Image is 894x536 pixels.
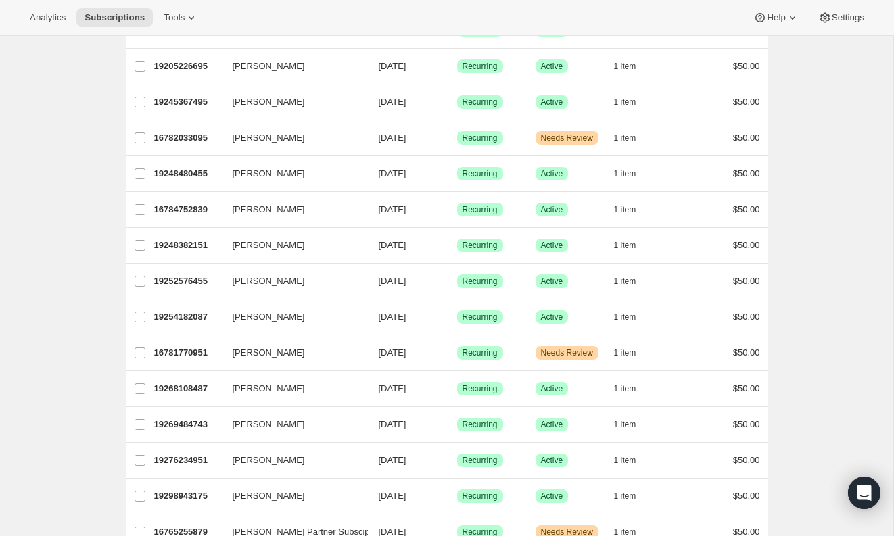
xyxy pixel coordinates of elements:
button: Analytics [22,8,74,27]
p: 16782033095 [154,131,222,145]
span: Analytics [30,12,66,23]
span: 1 item [614,204,636,215]
div: 19276234951[PERSON_NAME][DATE]SuccessRecurringSuccessActive1 item$50.00 [154,451,760,470]
button: 1 item [614,93,651,112]
span: [DATE] [379,455,406,465]
span: [DATE] [379,491,406,501]
span: 1 item [614,347,636,358]
div: Open Intercom Messenger [848,477,880,509]
p: 19269484743 [154,418,222,431]
span: $50.00 [733,491,760,501]
span: Needs Review [541,132,593,143]
div: 16781770951[PERSON_NAME][DATE]SuccessRecurringWarningNeeds Review1 item$50.00 [154,343,760,362]
div: 19252576455[PERSON_NAME][DATE]SuccessRecurringSuccessActive1 item$50.00 [154,272,760,291]
p: 16784752839 [154,203,222,216]
button: 1 item [614,487,651,506]
span: Recurring [463,61,498,72]
button: [PERSON_NAME] [225,342,360,364]
span: Recurring [463,491,498,502]
span: Active [541,312,563,322]
div: 19268108487[PERSON_NAME][DATE]SuccessRecurringSuccessActive1 item$50.00 [154,379,760,398]
span: Recurring [463,383,498,394]
button: 1 item [614,379,651,398]
span: 1 item [614,419,636,430]
p: 19298943175 [154,489,222,503]
span: [PERSON_NAME] [233,131,305,145]
span: $50.00 [733,240,760,250]
span: $50.00 [733,132,760,143]
p: 19252576455 [154,274,222,288]
button: [PERSON_NAME] [225,199,360,220]
button: [PERSON_NAME] [225,378,360,399]
div: 19298943175[PERSON_NAME][DATE]SuccessRecurringSuccessActive1 item$50.00 [154,487,760,506]
span: Active [541,276,563,287]
div: 19248480455[PERSON_NAME][DATE]SuccessRecurringSuccessActive1 item$50.00 [154,164,760,183]
span: [PERSON_NAME] [233,167,305,180]
span: Recurring [463,97,498,107]
p: 19254182087 [154,310,222,324]
div: 16784752839[PERSON_NAME][DATE]SuccessRecurringSuccessActive1 item$50.00 [154,200,760,219]
span: Recurring [463,455,498,466]
span: [DATE] [379,419,406,429]
span: [DATE] [379,168,406,178]
span: [PERSON_NAME] [233,274,305,288]
p: 19248480455 [154,167,222,180]
button: [PERSON_NAME] [225,306,360,328]
button: Settings [810,8,872,27]
span: Recurring [463,276,498,287]
button: 1 item [614,451,651,470]
button: 1 item [614,128,651,147]
span: 1 item [614,455,636,466]
span: [DATE] [379,276,406,286]
span: $50.00 [733,61,760,71]
span: 1 item [614,276,636,287]
span: [DATE] [379,240,406,250]
span: 1 item [614,240,636,251]
span: $50.00 [733,419,760,429]
div: 19269484743[PERSON_NAME][DATE]SuccessRecurringSuccessActive1 item$50.00 [154,415,760,434]
button: Subscriptions [76,8,153,27]
button: 1 item [614,236,651,255]
span: Subscriptions [85,12,145,23]
span: [DATE] [379,383,406,393]
span: Active [541,240,563,251]
span: [DATE] [379,61,406,71]
button: [PERSON_NAME] [225,449,360,471]
span: [PERSON_NAME] [233,382,305,395]
button: 1 item [614,164,651,183]
span: 1 item [614,168,636,179]
span: Recurring [463,168,498,179]
button: [PERSON_NAME] [225,235,360,256]
button: 1 item [614,308,651,326]
span: [DATE] [379,312,406,322]
span: $50.00 [733,276,760,286]
span: $50.00 [733,383,760,393]
span: 1 item [614,132,636,143]
span: $50.00 [733,97,760,107]
span: Active [541,204,563,215]
span: [DATE] [379,97,406,107]
div: 16782033095[PERSON_NAME][DATE]SuccessRecurringWarningNeeds Review1 item$50.00 [154,128,760,147]
p: 19268108487 [154,382,222,395]
span: Recurring [463,419,498,430]
button: Help [745,8,807,27]
button: [PERSON_NAME] [225,414,360,435]
button: [PERSON_NAME] [225,127,360,149]
p: 16781770951 [154,346,222,360]
span: [PERSON_NAME] [233,310,305,324]
button: [PERSON_NAME] [225,55,360,77]
span: 1 item [614,383,636,394]
span: Settings [832,12,864,23]
span: [DATE] [379,204,406,214]
span: $50.00 [733,347,760,358]
span: $50.00 [733,204,760,214]
span: Recurring [463,347,498,358]
span: [PERSON_NAME] [233,454,305,467]
span: [DATE] [379,132,406,143]
button: 1 item [614,200,651,219]
span: [DATE] [379,347,406,358]
span: 1 item [614,491,636,502]
span: $50.00 [733,168,760,178]
span: [PERSON_NAME] [233,489,305,503]
button: 1 item [614,343,651,362]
